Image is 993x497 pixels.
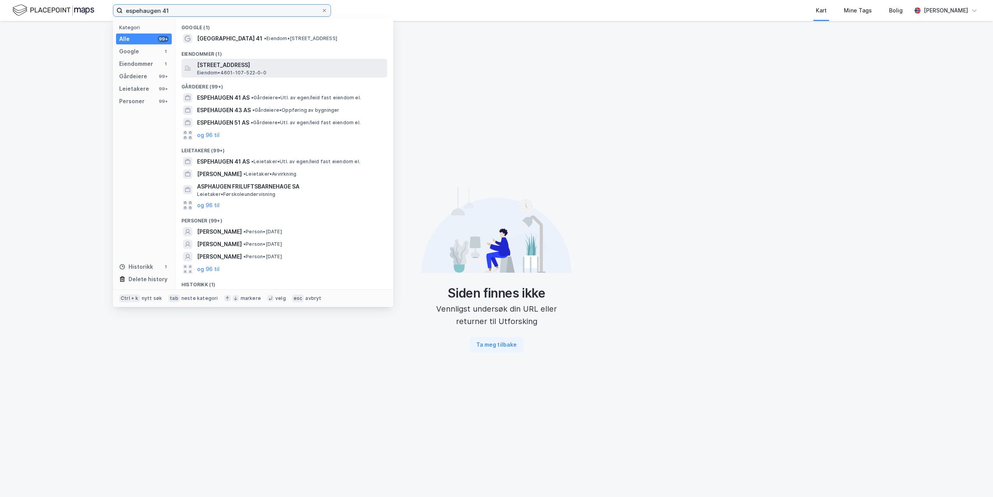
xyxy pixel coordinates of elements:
span: Gårdeiere • Utl. av egen/leid fast eiendom el. [251,95,361,101]
span: • [243,241,246,247]
span: • [252,107,255,113]
div: Vennligst undersøk din URL eller returner til Utforsking [422,303,571,328]
div: Siden finnes ikke [422,286,571,301]
div: markere [241,295,261,301]
span: • [251,95,254,100]
div: nytt søk [142,295,162,301]
div: Kategori [119,25,172,30]
div: Eiendommer [119,59,153,69]
button: og 96 til [197,264,220,274]
span: [PERSON_NAME] [197,240,242,249]
span: • [251,120,253,125]
div: Kart [816,6,827,15]
div: Delete history [129,275,167,284]
div: Historikk (1) [175,275,393,289]
div: 1 [162,61,169,67]
div: 99+ [158,73,169,79]
div: Gårdeiere (99+) [175,78,393,92]
div: Historikk [119,262,153,271]
div: velg [275,295,286,301]
div: 99+ [158,98,169,104]
span: • [251,159,254,164]
span: • [243,229,246,234]
div: Leietakere [119,84,149,93]
div: 99+ [158,86,169,92]
span: [GEOGRAPHIC_DATA] 41 [197,34,262,43]
span: [PERSON_NAME] [197,227,242,236]
div: tab [168,294,180,302]
div: Personer (99+) [175,211,393,226]
span: Eiendom • [STREET_ADDRESS] [264,35,337,42]
span: • [243,254,246,259]
div: esc [292,294,304,302]
span: ESPEHAUGEN 41 AS [197,93,250,102]
span: ESPEHAUGEN 51 AS [197,118,249,127]
span: Gårdeiere • Utl. av egen/leid fast eiendom el. [251,120,361,126]
div: 1 [162,264,169,270]
span: [PERSON_NAME] [197,252,242,261]
span: Leietaker • Førskoleundervisning [197,191,275,197]
span: • [243,171,246,177]
div: 99+ [158,36,169,42]
div: Alle [119,34,130,44]
div: Leietakere (99+) [175,141,393,155]
div: [PERSON_NAME] [924,6,968,15]
span: Person • [DATE] [243,241,282,247]
div: avbryt [305,295,321,301]
button: og 96 til [197,201,220,210]
img: logo.f888ab2527a4732fd821a326f86c7f29.svg [12,4,94,17]
div: Bolig [889,6,903,15]
span: • [264,35,266,41]
button: Ta meg tilbake [470,337,523,352]
div: Google [119,47,139,56]
button: og 96 til [197,130,220,140]
div: 1 [162,48,169,55]
div: Personer [119,97,144,106]
span: Leietaker • Avvirkning [243,171,296,177]
div: Gårdeiere [119,72,147,81]
span: ASPHAUGEN FRILUFTSBARNEHAGE SA [197,182,384,191]
div: Ctrl + k [119,294,140,302]
span: Eiendom • 4601-107-522-0-0 [197,70,266,76]
div: neste kategori [181,295,218,301]
input: Søk på adresse, matrikkel, gårdeiere, leietakere eller personer [123,5,321,16]
div: Mine Tags [844,6,872,15]
span: [STREET_ADDRESS] [197,60,384,70]
span: Person • [DATE] [243,229,282,235]
span: ESPEHAUGEN 43 AS [197,106,251,115]
div: Eiendommer (1) [175,45,393,59]
span: Person • [DATE] [243,254,282,260]
span: Gårdeiere • Oppføring av bygninger [252,107,340,113]
span: Leietaker • Utl. av egen/leid fast eiendom el. [251,159,360,165]
span: [PERSON_NAME] [197,169,242,179]
iframe: Chat Widget [954,460,993,497]
span: ESPEHAUGEN 41 AS [197,157,250,166]
div: Google (1) [175,18,393,32]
